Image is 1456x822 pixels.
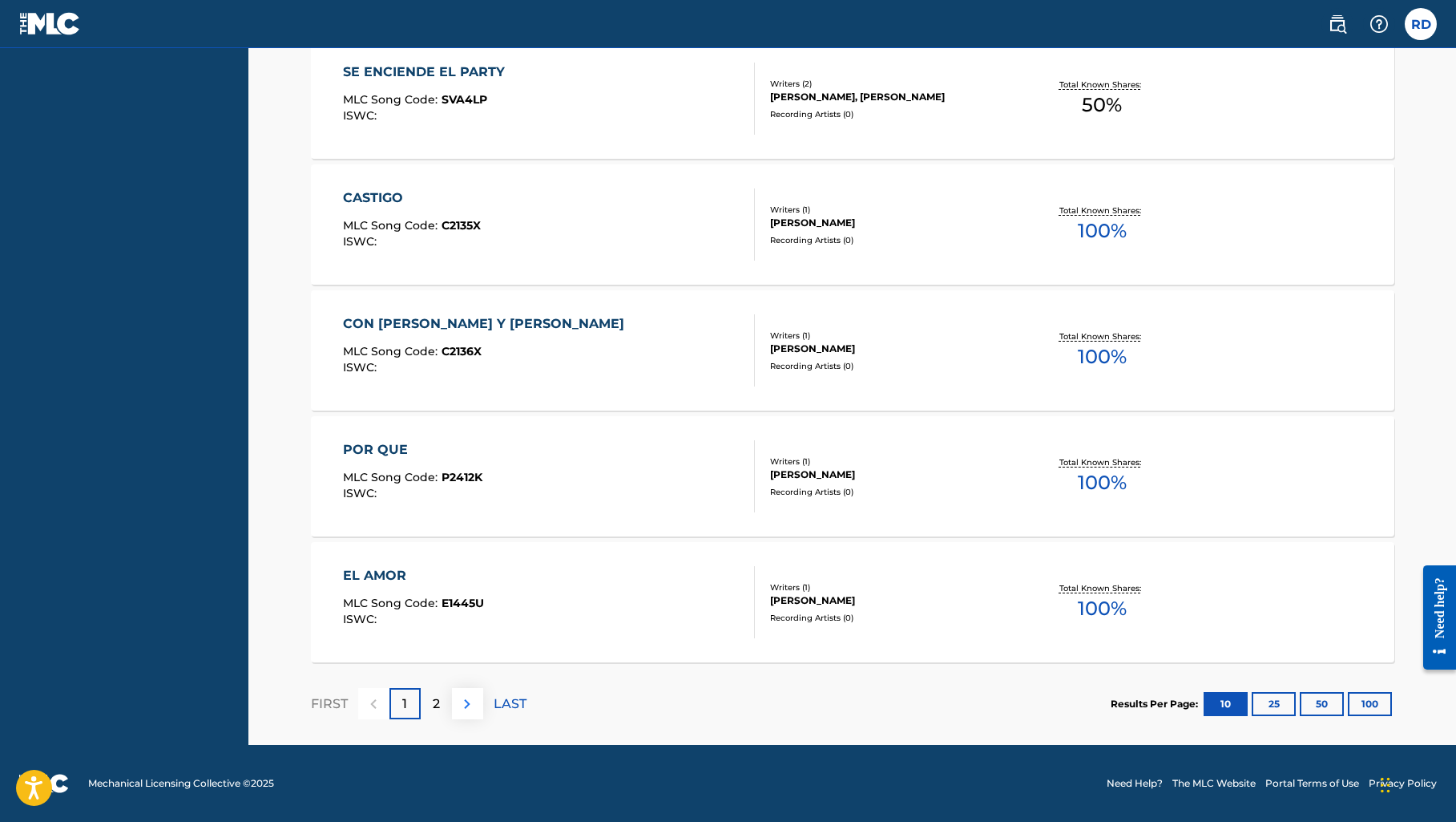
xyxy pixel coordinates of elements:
[343,612,381,626] span: ISWC :
[770,612,1012,624] div: Recording Artists ( 0 )
[770,486,1012,498] div: Recording Artists ( 0 )
[442,596,484,610] span: E1445U
[770,581,1012,593] div: Writers ( 1 )
[1411,552,1456,684] iframe: Resource Center
[770,593,1012,608] div: [PERSON_NAME]
[343,234,381,249] span: ISWC :
[770,216,1012,230] div: [PERSON_NAME]
[311,290,1394,411] a: CON [PERSON_NAME] Y [PERSON_NAME]MLC Song Code:C2136XISWC:Writers (1)[PERSON_NAME]Recording Artis...
[1059,79,1145,91] p: Total Known Shares:
[442,470,482,484] span: P2412K
[494,694,526,714] p: LAST
[442,218,481,233] span: C2135X
[1376,745,1456,822] iframe: Chat Widget
[1078,217,1127,245] span: 100 %
[19,12,81,35] img: MLC Logo
[1059,582,1145,594] p: Total Known Shares:
[343,470,442,484] span: MLC Song Code :
[1172,776,1256,791] a: The MLC Website
[19,774,69,793] img: logo
[770,78,1012,90] div: Writers ( 2 )
[343,486,381,500] span: ISWC :
[1300,692,1344,716] button: 50
[88,776,274,791] span: Mechanical Licensing Collective © 2025
[343,92,442,107] span: MLC Song Code :
[343,63,513,82] div: SE ENCIENDE EL PARTY
[1078,594,1127,623] span: 100 %
[311,38,1394,159] a: SE ENCIENDE EL PARTYMLC Song Code:SVA4LPISWC:Writers (2)[PERSON_NAME], [PERSON_NAME]Recording Art...
[1369,776,1437,791] a: Privacy Policy
[770,90,1012,104] div: [PERSON_NAME], [PERSON_NAME]
[402,694,407,714] p: 1
[343,566,484,585] div: EL AMOR
[311,164,1394,285] a: CASTIGOMLC Song Code:C2135XISWC:Writers (1)[PERSON_NAME]Recording Artists (0)Total Known Shares:100%
[770,234,1012,246] div: Recording Artists ( 0 )
[1328,14,1347,34] img: search
[1059,330,1145,342] p: Total Known Shares:
[770,456,1012,468] div: Writers ( 1 )
[1348,692,1392,716] button: 100
[1059,456,1145,468] p: Total Known Shares:
[1369,14,1389,34] img: help
[311,542,1394,662] a: EL AMORMLC Song Code:E1445UISWC:Writers (1)[PERSON_NAME]Recording Artists (0)Total Known Shares:100%
[1252,692,1296,716] button: 25
[1321,8,1353,40] a: Public Search
[1405,8,1437,40] div: User Menu
[770,468,1012,482] div: [PERSON_NAME]
[1078,468,1127,497] span: 100 %
[1082,91,1122,119] span: 50 %
[343,440,482,460] div: POR QUE
[343,314,632,334] div: CON [PERSON_NAME] Y [PERSON_NAME]
[442,92,487,107] span: SVA4LP
[343,344,442,358] span: MLC Song Code :
[458,694,477,714] img: right
[1265,776,1359,791] a: Portal Terms of Use
[1111,697,1202,711] p: Results Per Page:
[343,596,442,610] span: MLC Song Code :
[1363,8,1395,40] div: Help
[1078,342,1127,371] span: 100 %
[770,108,1012,120] div: Recording Artists ( 0 )
[343,188,481,208] div: CASTIGO
[343,108,381,123] span: ISWC :
[343,218,442,233] span: MLC Song Code :
[770,342,1012,356] div: [PERSON_NAME]
[1107,776,1163,791] a: Need Help?
[433,694,440,714] p: 2
[311,694,348,714] p: FIRST
[1381,761,1390,809] div: Drag
[1204,692,1248,716] button: 10
[343,360,381,375] span: ISWC :
[770,204,1012,216] div: Writers ( 1 )
[1059,204,1145,217] p: Total Known Shares:
[442,344,482,358] span: C2136X
[311,416,1394,537] a: POR QUEMLC Song Code:P2412KISWC:Writers (1)[PERSON_NAME]Recording Artists (0)Total Known Shares:100%
[770,330,1012,342] div: Writers ( 1 )
[770,360,1012,372] div: Recording Artists ( 0 )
